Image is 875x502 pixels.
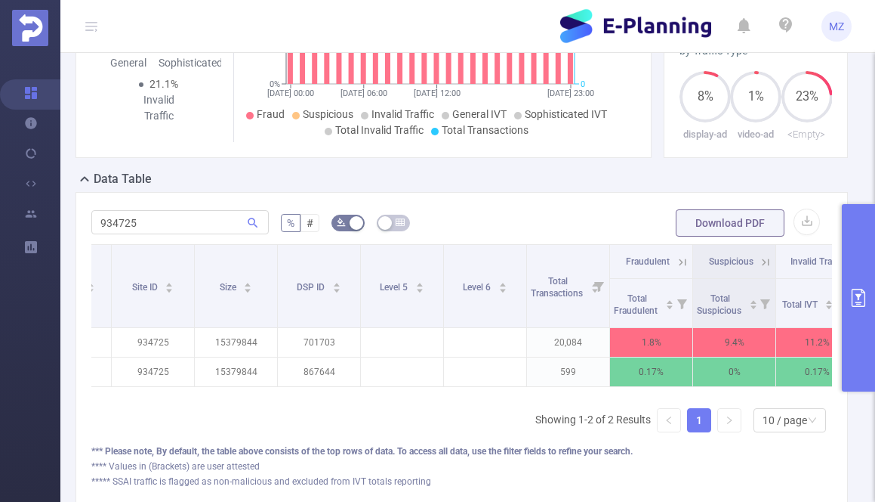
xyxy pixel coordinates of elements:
[829,11,844,42] span: MZ
[335,124,424,136] span: Total Invalid Traffic
[452,108,507,120] span: General IVT
[693,328,775,357] p: 9.4%
[91,210,269,234] input: Search...
[195,358,277,386] p: 15379844
[657,408,681,432] li: Previous Page
[149,78,178,90] span: 21.1%
[159,55,220,71] div: Sophisticated
[588,245,609,327] i: Filter menu
[86,280,94,285] i: icon: caret-up
[763,409,807,432] div: 10 / page
[332,280,340,285] i: icon: caret-up
[91,460,832,473] div: **** Values in (Brackets) are user attested
[91,445,832,458] div: *** Please note, By default, the table above consists of the top rows of data. To access all data...
[278,328,360,357] p: 701703
[824,298,833,307] div: Sort
[303,108,353,120] span: Suspicious
[97,55,159,71] div: General
[776,358,858,386] p: 0.17%
[525,108,607,120] span: Sophisticated IVT
[749,298,758,307] div: Sort
[527,328,609,357] p: 20,084
[94,170,152,188] h2: Data Table
[782,299,820,310] span: Total IVT
[270,79,280,89] tspan: 0%
[12,10,48,46] img: Protected Media
[297,282,327,293] span: DSP ID
[332,280,341,290] div: Sort
[165,280,174,285] i: icon: caret-up
[808,416,817,426] i: icon: down
[86,287,94,291] i: icon: caret-down
[665,298,674,307] div: Sort
[415,280,424,290] div: Sort
[825,303,833,308] i: icon: caret-down
[749,303,757,308] i: icon: caret-down
[679,91,731,103] span: 8%
[781,91,833,103] span: 23%
[112,358,194,386] p: 934725
[697,293,744,316] span: Total Suspicious
[287,217,294,229] span: %
[664,416,673,425] i: icon: left
[195,328,277,357] p: 15379844
[112,328,194,357] p: 934725
[380,282,410,293] span: Level 5
[730,91,781,103] span: 1%
[415,280,424,285] i: icon: caret-up
[498,280,507,285] i: icon: caret-up
[442,124,528,136] span: Total Transactions
[527,358,609,386] p: 599
[790,256,845,267] span: Invalid Traffic
[693,358,775,386] p: 0%
[676,209,784,237] button: Download PDF
[730,127,781,142] p: video-ad
[581,79,585,89] tspan: 0
[665,298,673,302] i: icon: caret-up
[725,416,734,425] i: icon: right
[665,303,673,308] i: icon: caret-down
[414,88,461,98] tspan: [DATE] 12:00
[709,256,753,267] span: Suspicious
[610,328,692,357] p: 1.8%
[614,293,660,316] span: Total Fraudulent
[165,280,174,290] div: Sort
[687,408,711,432] li: 1
[825,298,833,302] i: icon: caret-up
[257,108,285,120] span: Fraud
[307,217,313,229] span: #
[749,298,757,302] i: icon: caret-up
[787,129,825,140] span: <Empty>
[278,358,360,386] p: 867644
[498,287,507,291] i: icon: caret-down
[243,280,252,290] div: Sort
[371,108,434,120] span: Invalid Traffic
[498,280,507,290] div: Sort
[244,287,252,291] i: icon: caret-down
[463,282,493,293] span: Level 6
[754,279,775,327] i: Filter menu
[626,256,670,267] span: Fraudulent
[717,408,741,432] li: Next Page
[671,279,692,327] i: Filter menu
[337,218,346,227] i: icon: bg-colors
[244,280,252,285] i: icon: caret-up
[535,408,651,432] li: Showing 1-2 of 2 Results
[332,287,340,291] i: icon: caret-down
[91,475,832,488] div: ***** SSAI traffic is flagged as non-malicious and excluded from IVT totals reporting
[132,282,160,293] span: Site ID
[220,282,239,293] span: Size
[688,409,710,432] a: 1
[776,328,858,357] p: 11.2%
[340,88,387,98] tspan: [DATE] 06:00
[165,287,174,291] i: icon: caret-down
[679,127,730,142] p: display-ad
[415,287,424,291] i: icon: caret-down
[547,88,594,98] tspan: [DATE] 23:00
[531,276,585,299] span: Total Transactions
[128,92,189,124] div: Invalid Traffic
[267,88,314,98] tspan: [DATE] 00:00
[396,218,405,227] i: icon: table
[610,358,692,386] p: 0.17%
